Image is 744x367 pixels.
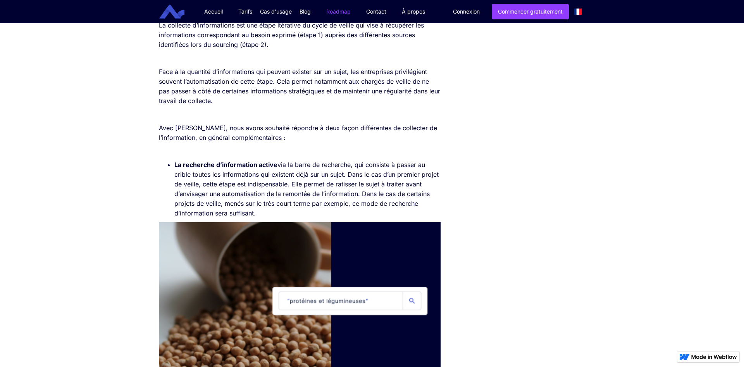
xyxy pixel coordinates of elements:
p: La collecte d’informations est une étape itérative du cycle de veille qui vise à récupérer les in... [159,21,441,50]
p: ‍ [159,146,441,156]
li: via la barre de recherche, qui consiste à passer au crible toutes les informations qui existent d... [174,160,441,218]
p: ‍ [159,110,441,119]
a: home [165,5,190,19]
p: ‍ [159,53,441,63]
a: Commencer gratuitement [492,4,569,19]
img: Made in Webflow [691,355,737,359]
div: Cas d'usage [260,8,292,16]
strong: La recherche d’information active [174,161,277,169]
p: Face à la quantité d’informations qui peuvent exister sur un sujet, les entreprises privilégient ... [159,67,441,106]
a: Connexion [447,4,486,19]
p: Avec [PERSON_NAME], nous avons souhaité répondre à deux façon différentes de collecter de l’infor... [159,123,441,143]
